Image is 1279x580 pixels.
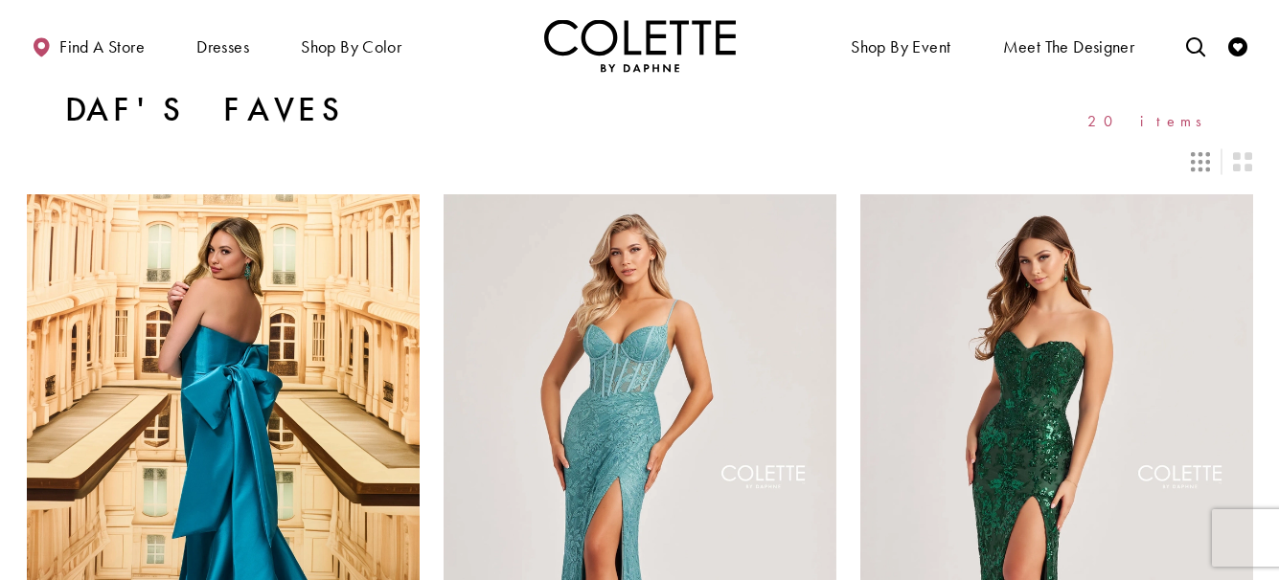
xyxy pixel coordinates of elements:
[544,19,736,72] a: Visit Home Page
[1003,37,1135,56] span: Meet the designer
[1191,152,1210,171] span: Switch layout to 3 columns
[1087,113,1215,129] span: 20 items
[851,37,950,56] span: Shop By Event
[998,19,1140,72] a: Meet the designer
[301,37,401,56] span: Shop by color
[544,19,736,72] img: Colette by Daphne
[65,91,349,129] h1: Daf's Faves
[1181,19,1210,72] a: Toggle search
[196,37,249,56] span: Dresses
[15,141,1265,183] div: Layout Controls
[192,19,254,72] span: Dresses
[296,19,406,72] span: Shop by color
[27,19,149,72] a: Find a store
[1233,152,1252,171] span: Switch layout to 2 columns
[59,37,145,56] span: Find a store
[846,19,955,72] span: Shop By Event
[1223,19,1252,72] a: Check Wishlist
